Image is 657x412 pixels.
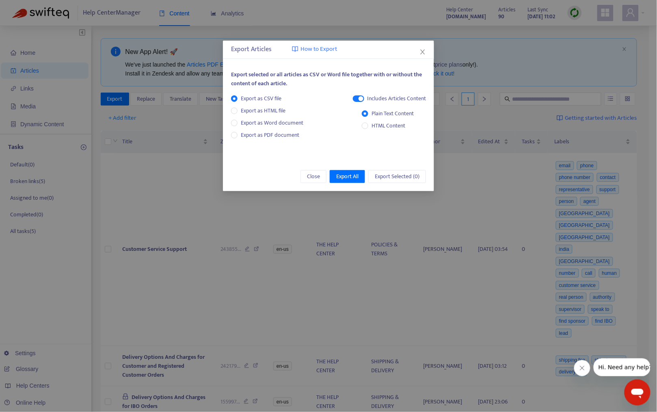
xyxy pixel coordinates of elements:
[5,6,58,12] span: Hi. Need any help?
[368,121,408,130] span: HTML Content
[625,380,651,406] iframe: メッセージングウィンドウを開くボタン
[418,47,427,56] button: Close
[238,119,307,127] span: Export as Word document
[368,170,426,183] button: Export Selected (0)
[231,45,426,54] div: Export Articles
[330,170,365,183] button: Export All
[574,360,590,376] iframe: メッセージを閉じる
[292,46,298,52] img: image-link
[336,172,359,181] span: Export All
[238,106,289,115] span: Export as HTML file
[238,94,285,103] span: Export as CSV file
[300,45,337,54] span: How to Export
[594,358,651,376] iframe: 会社からのメッセージ
[292,45,337,54] a: How to Export
[241,130,299,140] span: Export as PDF document
[419,49,426,55] span: close
[231,70,422,88] span: Export selected or all articles as CSV or Word file together with or without the content of each ...
[367,94,426,103] div: Includes Articles Content
[300,170,326,183] button: Close
[368,109,417,118] span: Plain Text Content
[307,172,320,181] span: Close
